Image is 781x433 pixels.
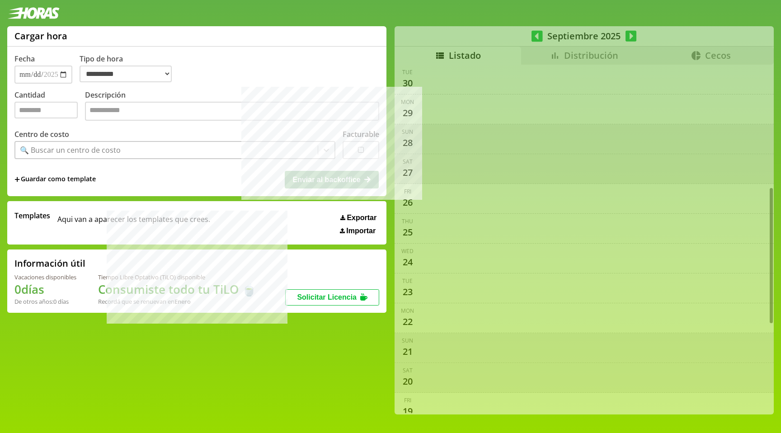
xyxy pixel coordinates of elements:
h1: Consumiste todo tu TiLO 🍵 [98,281,256,297]
span: Importar [346,227,376,235]
div: De otros años: 0 días [14,297,76,306]
h1: Cargar hora [14,30,67,42]
select: Tipo de hora [80,66,172,82]
span: + [14,174,20,184]
div: 🔍 Buscar un centro de costo [20,145,121,155]
span: +Guardar como template [14,174,96,184]
label: Facturable [343,129,379,139]
span: Exportar [347,214,376,222]
button: Solicitar Licencia [285,289,379,306]
label: Tipo de hora [80,54,179,84]
input: Cantidad [14,102,78,118]
span: Aqui van a aparecer los templates que crees. [57,211,210,235]
span: Solicitar Licencia [297,293,357,301]
span: Templates [14,211,50,221]
div: Tiempo Libre Optativo (TiLO) disponible [98,273,256,281]
textarea: Descripción [85,102,379,121]
label: Centro de costo [14,129,69,139]
h2: Información útil [14,257,85,269]
div: Vacaciones disponibles [14,273,76,281]
img: logotipo [7,7,60,19]
button: Exportar [338,213,379,222]
h1: 0 días [14,281,76,297]
div: Recordá que se renuevan en [98,297,256,306]
b: Enero [174,297,191,306]
label: Cantidad [14,90,85,123]
label: Descripción [85,90,379,123]
label: Fecha [14,54,35,64]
